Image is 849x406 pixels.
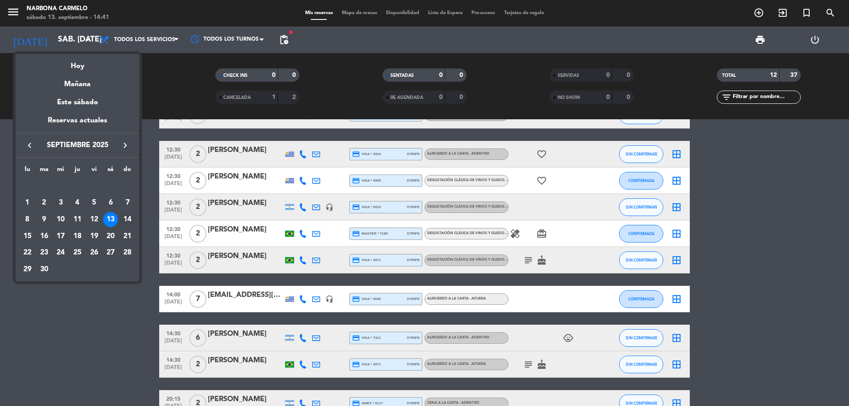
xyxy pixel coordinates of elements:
[120,212,135,227] div: 14
[119,228,136,245] td: 21 de septiembre de 2025
[36,195,53,212] td: 2 de septiembre de 2025
[19,245,36,262] td: 22 de septiembre de 2025
[19,261,36,278] td: 29 de septiembre de 2025
[19,228,36,245] td: 15 de septiembre de 2025
[15,54,139,72] div: Hoy
[120,229,135,244] div: 21
[19,195,36,212] td: 1 de septiembre de 2025
[52,164,69,178] th: miércoles
[69,211,86,228] td: 11 de septiembre de 2025
[20,246,35,261] div: 22
[53,229,68,244] div: 17
[103,245,119,262] td: 27 de septiembre de 2025
[86,195,103,212] td: 5 de septiembre de 2025
[36,261,53,278] td: 30 de septiembre de 2025
[52,211,69,228] td: 10 de septiembre de 2025
[37,229,52,244] div: 16
[117,140,133,151] button: keyboard_arrow_right
[37,212,52,227] div: 9
[103,164,119,178] th: sábado
[38,140,117,151] span: septiembre 2025
[37,246,52,261] div: 23
[36,164,53,178] th: martes
[53,246,68,261] div: 24
[103,212,118,227] div: 13
[36,228,53,245] td: 16 de septiembre de 2025
[70,229,85,244] div: 18
[87,246,102,261] div: 26
[19,164,36,178] th: lunes
[53,212,68,227] div: 10
[52,228,69,245] td: 17 de septiembre de 2025
[103,246,118,261] div: 27
[69,195,86,212] td: 4 de septiembre de 2025
[120,246,135,261] div: 28
[120,140,130,151] i: keyboard_arrow_right
[15,115,139,133] div: Reservas actuales
[52,245,69,262] td: 24 de septiembre de 2025
[103,195,119,212] td: 6 de septiembre de 2025
[119,195,136,212] td: 7 de septiembre de 2025
[15,90,139,115] div: Este sábado
[119,164,136,178] th: domingo
[19,178,136,195] td: SEP.
[86,245,103,262] td: 26 de septiembre de 2025
[87,212,102,227] div: 12
[15,72,139,90] div: Mañana
[87,229,102,244] div: 19
[69,228,86,245] td: 18 de septiembre de 2025
[86,164,103,178] th: viernes
[70,195,85,210] div: 4
[103,211,119,228] td: 13 de septiembre de 2025
[36,211,53,228] td: 9 de septiembre de 2025
[103,228,119,245] td: 20 de septiembre de 2025
[37,262,52,277] div: 30
[19,211,36,228] td: 8 de septiembre de 2025
[103,195,118,210] div: 6
[103,229,118,244] div: 20
[53,195,68,210] div: 3
[36,245,53,262] td: 23 de septiembre de 2025
[20,195,35,210] div: 1
[120,195,135,210] div: 7
[22,140,38,151] button: keyboard_arrow_left
[20,262,35,277] div: 29
[24,140,35,151] i: keyboard_arrow_left
[86,211,103,228] td: 12 de septiembre de 2025
[119,245,136,262] td: 28 de septiembre de 2025
[70,212,85,227] div: 11
[20,212,35,227] div: 8
[69,164,86,178] th: jueves
[52,195,69,212] td: 3 de septiembre de 2025
[87,195,102,210] div: 5
[119,211,136,228] td: 14 de septiembre de 2025
[70,246,85,261] div: 25
[69,245,86,262] td: 25 de septiembre de 2025
[86,228,103,245] td: 19 de septiembre de 2025
[37,195,52,210] div: 2
[20,229,35,244] div: 15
